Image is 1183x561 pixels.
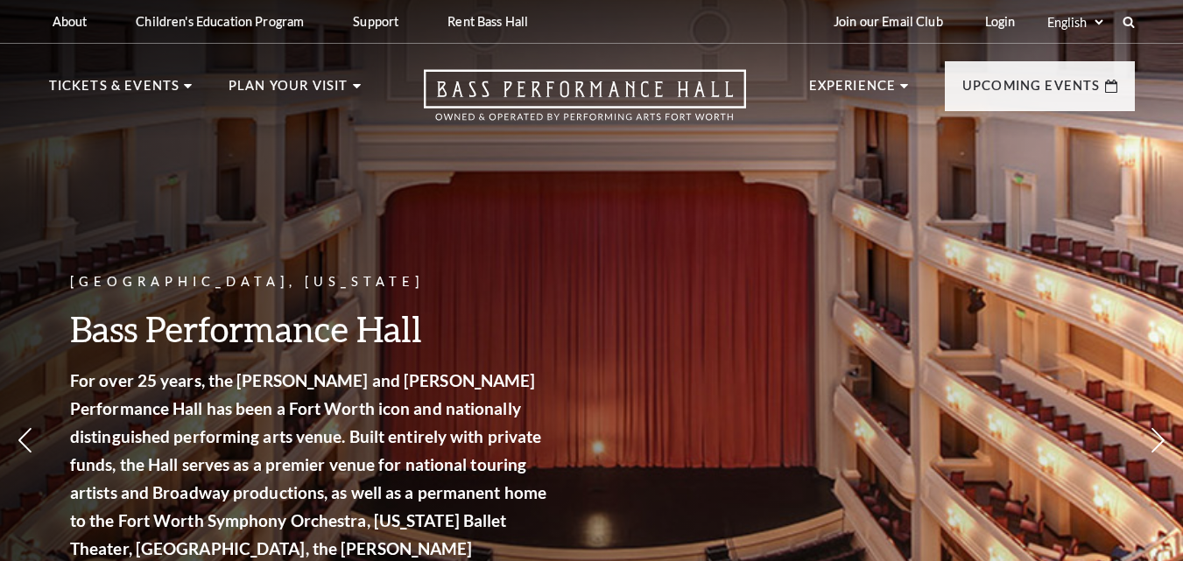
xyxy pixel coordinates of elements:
select: Select: [1044,14,1106,31]
p: Rent Bass Hall [447,14,528,29]
p: Plan Your Visit [229,75,349,107]
p: [GEOGRAPHIC_DATA], [US_STATE] [70,271,552,293]
h3: Bass Performance Hall [70,306,552,351]
p: About [53,14,88,29]
p: Tickets & Events [49,75,180,107]
p: Experience [809,75,897,107]
p: Support [353,14,398,29]
p: Children's Education Program [136,14,304,29]
p: Upcoming Events [962,75,1101,107]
